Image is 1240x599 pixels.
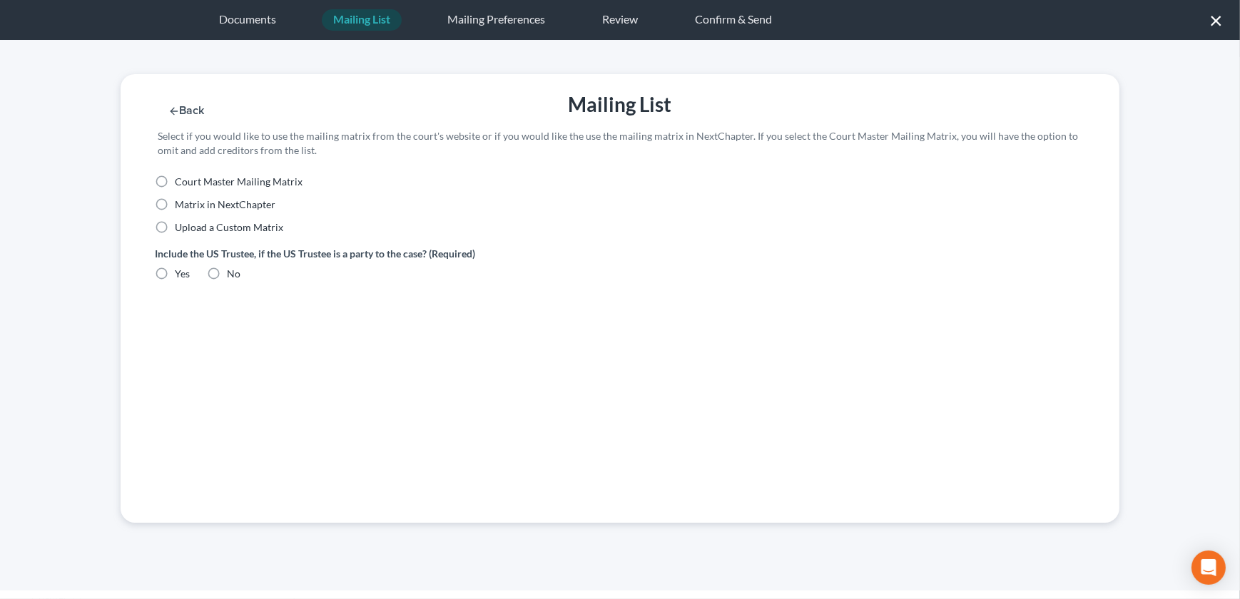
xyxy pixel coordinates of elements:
[436,9,557,31] div: Mailing Preferences
[391,91,849,118] div: Mailing List
[175,175,303,188] span: Court Master Mailing Matrix
[175,267,190,280] span: Yes
[155,246,1085,261] label: Include the US Trustee, if the US Trustee is a party to the case? (Required)
[155,105,218,117] button: Back
[151,129,1095,158] div: Select if you would like to use the mailing matrix from the court's website or if you would like ...
[175,198,275,210] span: Matrix in NextChapter
[1191,551,1226,585] div: Open Intercom Messenger
[1209,9,1223,31] button: ×
[175,221,283,233] span: Upload a Custom Matrix
[591,9,649,31] div: Review
[322,9,402,31] div: Mailing List
[683,9,783,31] div: Confirm & Send
[208,9,288,31] div: Documents
[227,267,240,280] span: No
